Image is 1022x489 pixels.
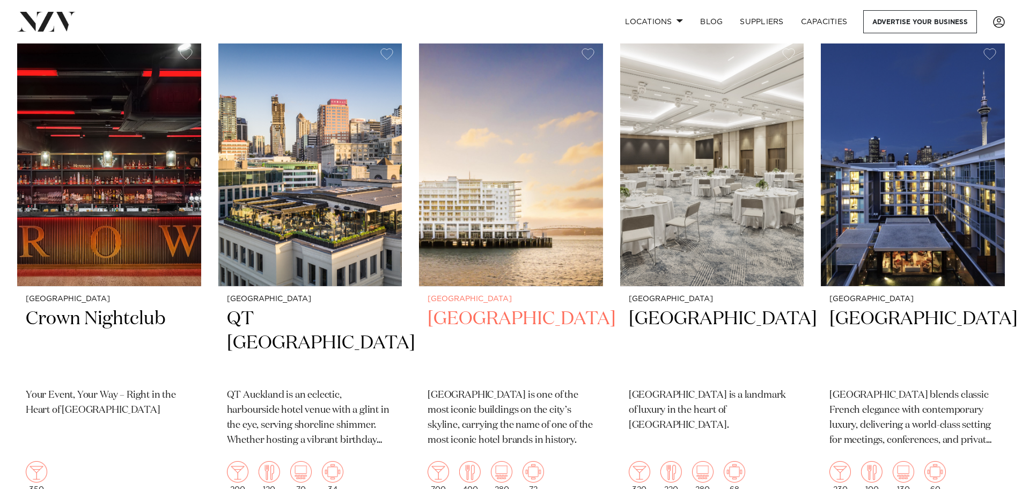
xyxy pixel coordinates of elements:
a: BLOG [692,10,731,33]
h2: [GEOGRAPHIC_DATA] [629,307,796,379]
img: cocktail.png [227,461,248,483]
img: Sofitel Auckland Viaduct Harbour hotel venue [821,40,1005,287]
img: dining.png [259,461,280,483]
p: [GEOGRAPHIC_DATA] blends classic French elegance with contemporary luxury, delivering a world-cla... [829,388,996,448]
img: dining.png [459,461,481,483]
img: nzv-logo.png [17,12,76,31]
img: theatre.png [692,461,714,483]
img: dining.png [861,461,883,483]
h2: QT [GEOGRAPHIC_DATA] [227,307,394,379]
a: Locations [616,10,692,33]
small: [GEOGRAPHIC_DATA] [829,295,996,303]
img: dining.png [660,461,682,483]
p: [GEOGRAPHIC_DATA] is one of the most iconic buildings on the city’s skyline, carrying the name of... [428,388,594,448]
small: [GEOGRAPHIC_DATA] [227,295,394,303]
h2: [GEOGRAPHIC_DATA] [428,307,594,379]
small: [GEOGRAPHIC_DATA] [26,295,193,303]
img: meeting.png [523,461,544,483]
small: [GEOGRAPHIC_DATA] [629,295,796,303]
a: SUPPLIERS [731,10,792,33]
img: cocktail.png [26,461,47,483]
img: theatre.png [290,461,312,483]
a: Capacities [792,10,856,33]
p: Your Event, Your Way – Right in the Heart of [GEOGRAPHIC_DATA] [26,388,193,418]
img: meeting.png [322,461,343,483]
a: Advertise your business [863,10,977,33]
img: cocktail.png [428,461,449,483]
img: meeting.png [924,461,946,483]
img: cocktail.png [629,461,650,483]
p: QT Auckland is an eclectic, harbourside hotel venue with a glint in the eye, serving shoreline sh... [227,388,394,448]
h2: Crown Nightclub [26,307,193,379]
h2: [GEOGRAPHIC_DATA] [829,307,996,379]
img: theatre.png [491,461,512,483]
img: theatre.png [893,461,914,483]
img: cocktail.png [829,461,851,483]
small: [GEOGRAPHIC_DATA] [428,295,594,303]
img: meeting.png [724,461,745,483]
p: [GEOGRAPHIC_DATA] is a landmark of luxury in the heart of [GEOGRAPHIC_DATA]. [629,388,796,433]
